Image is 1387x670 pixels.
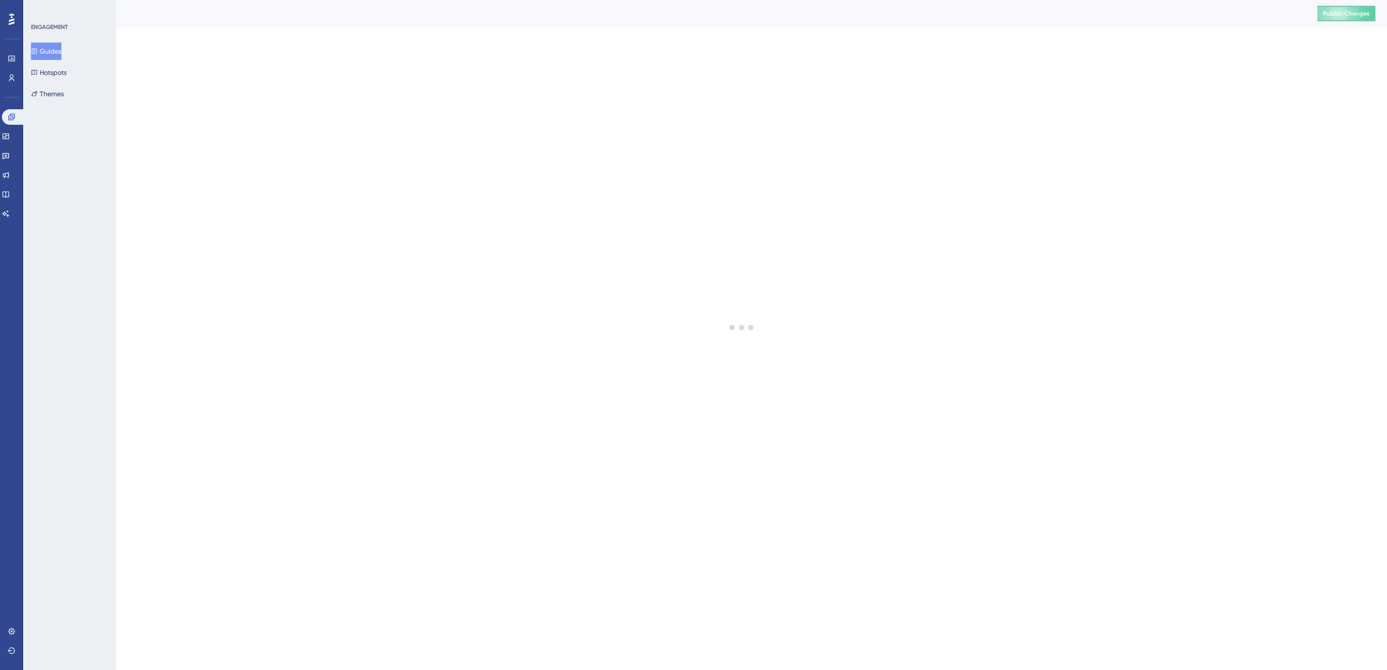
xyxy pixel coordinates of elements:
[31,23,68,31] div: ENGAGEMENT
[1323,10,1370,17] span: Publish Changes
[1317,6,1375,21] button: Publish Changes
[31,85,64,102] button: Themes
[31,43,61,60] button: Guides
[31,64,67,81] button: Hotspots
